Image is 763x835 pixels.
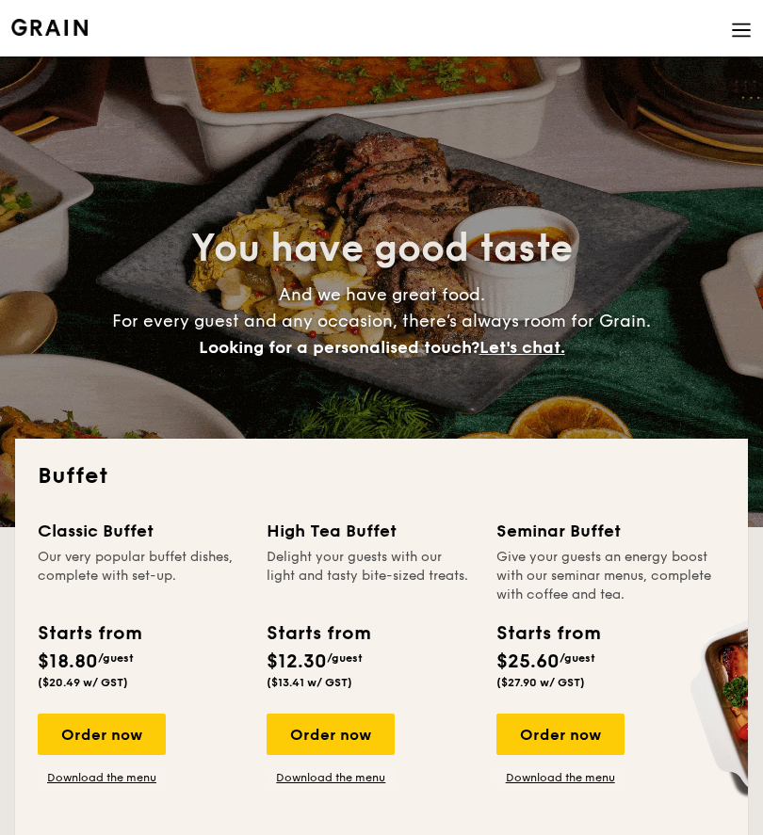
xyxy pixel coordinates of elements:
img: icon-hamburger-menu.db5d7e83.svg [731,20,752,40]
div: Seminar Buffet [496,518,717,544]
div: Starts from [267,619,363,648]
span: ($27.90 w/ GST) [496,676,585,689]
span: ($20.49 w/ GST) [38,676,128,689]
div: Give your guests an energy boost with our seminar menus, complete with coffee and tea. [496,548,717,604]
div: Delight your guests with our light and tasty bite-sized treats. [267,548,473,604]
span: ($13.41 w/ GST) [267,676,352,689]
a: Download the menu [38,770,166,785]
a: Download the menu [496,770,625,785]
a: Download the menu [267,770,395,785]
span: $18.80 [38,650,98,673]
div: Order now [267,714,395,755]
span: $25.60 [496,650,560,673]
span: /guest [560,651,595,665]
div: High Tea Buffet [267,518,473,544]
div: Our very popular buffet dishes, complete with set-up. [38,548,244,604]
div: Order now [496,714,625,755]
h2: Buffet [38,461,725,491]
div: Starts from [38,619,134,648]
img: Grain [11,19,88,36]
div: Order now [38,714,166,755]
span: Let's chat. [479,337,565,358]
span: /guest [327,651,363,665]
a: Logotype [11,19,88,36]
div: Starts from [496,619,599,648]
span: $12.30 [267,650,327,673]
span: /guest [98,651,134,665]
div: Classic Buffet [38,518,244,544]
